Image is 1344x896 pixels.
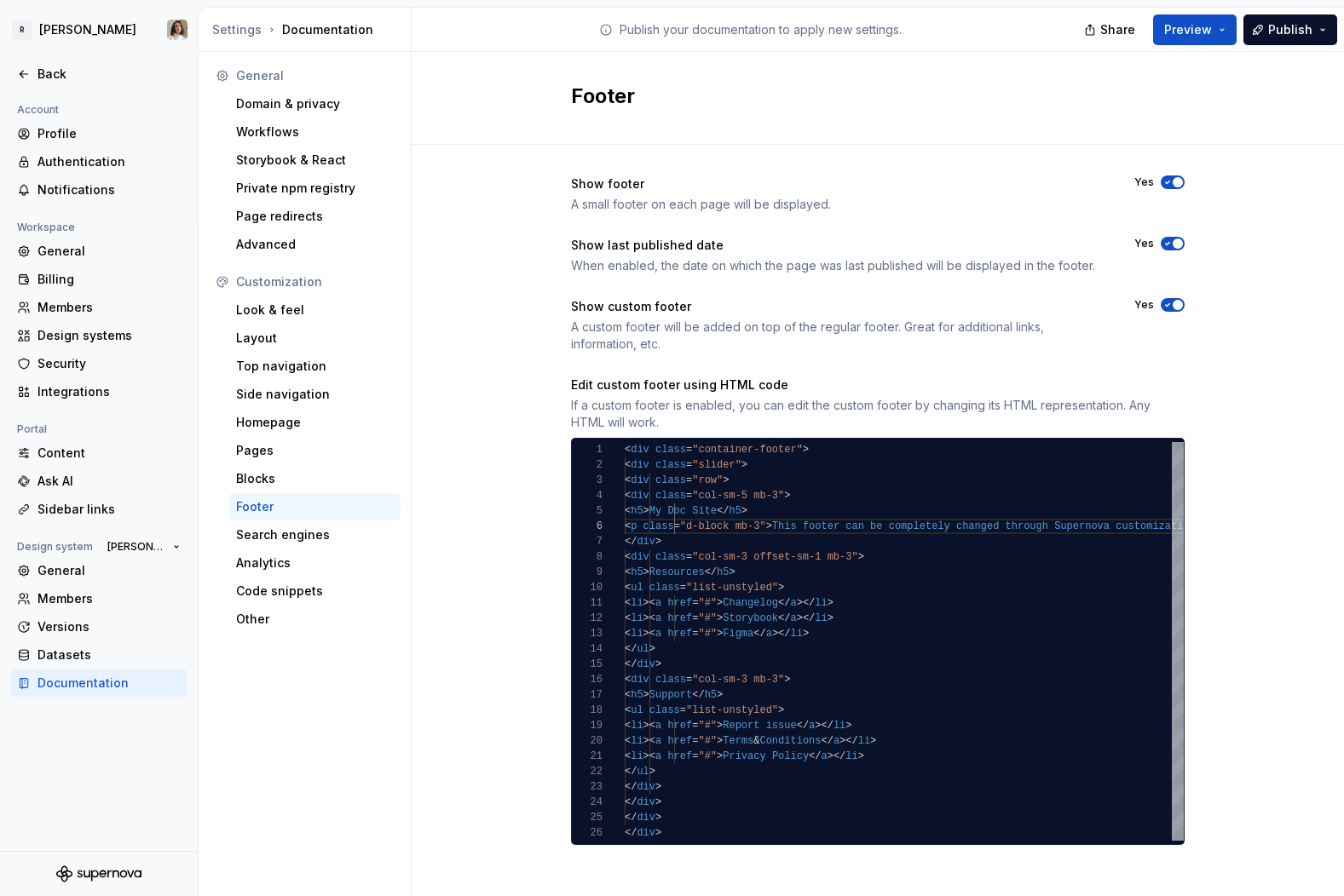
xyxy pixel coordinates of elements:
[649,735,655,747] span: <
[572,626,603,641] div: 13
[56,865,141,882] a: Supernova Logo
[620,21,902,38] p: Publish your documentation to apply new settings.
[956,520,999,532] span: changed
[571,319,1104,353] div: A custom footer will be added on top of the regular footer. Great for additional links, informati...
[1134,237,1154,250] label: Yes
[625,704,631,716] span: <
[643,735,649,747] span: >
[759,735,821,747] span: Conditions
[229,90,401,118] a: Domain & privacy
[717,505,729,517] span: </
[167,20,187,40] img: Sandrina pereira
[723,612,778,624] span: Storybook
[572,534,603,549] div: 7
[572,703,603,718] div: 18
[766,628,772,640] span: a
[572,565,603,580] div: 9
[625,536,637,548] span: </
[821,735,833,747] span: </
[741,459,747,471] span: >
[625,566,631,578] span: <
[10,468,187,495] a: Ask AI
[723,474,729,486] span: >
[637,643,649,655] span: ul
[571,298,1104,315] div: Show custom footer
[717,735,723,747] span: >
[815,597,827,609] span: li
[229,118,401,146] a: Workflows
[729,566,735,578] span: >
[692,490,784,502] span: "col-sm-5 mb-3"
[625,520,631,532] span: <
[717,720,723,732] span: >
[858,551,864,563] span: >
[229,325,401,352] a: Layout
[686,444,692,456] span: =
[37,618,181,635] div: Versions
[10,585,187,612] a: Members
[10,148,187,175] a: Authentication
[236,358,394,375] div: Top navigation
[236,302,394,319] div: Look & feel
[803,612,815,624] span: </
[572,595,603,611] div: 11
[625,474,631,486] span: <
[834,720,845,732] span: li
[655,536,661,548] span: >
[10,176,187,204] a: Notifications
[229,353,401,380] a: Top navigation
[717,612,723,624] span: >
[692,720,698,732] span: =
[236,236,394,253] div: Advanced
[649,628,655,640] span: <
[686,459,692,471] span: =
[10,266,187,293] a: Billing
[643,628,649,640] span: >
[572,519,603,534] div: 6
[631,628,643,640] span: li
[766,520,772,532] span: >
[809,720,815,732] span: a
[643,505,649,517] span: >
[37,501,181,518] div: Sidebar links
[698,597,717,609] span: "#"
[667,597,692,609] span: href
[37,327,181,344] div: Design systems
[229,521,401,549] a: Search engines
[1076,14,1146,45] button: Share
[643,612,649,624] span: >
[686,490,692,502] span: =
[229,231,401,258] a: Advanced
[643,520,674,532] span: class
[229,437,401,464] a: Pages
[828,597,834,609] span: >
[625,658,637,670] span: </
[655,628,661,640] span: a
[236,526,394,543] div: Search engines
[625,505,631,517] span: <
[229,606,401,633] a: Other
[631,474,649,486] span: div
[655,551,686,563] span: class
[572,473,603,488] div: 3
[717,628,723,640] span: >
[845,720,851,732] span: >
[698,735,717,747] span: "#"
[649,643,655,655] span: >
[1164,21,1212,38] span: Preview
[686,582,778,594] span: "list-unstyled"
[1243,14,1337,45] button: Publish
[643,597,649,609] span: >
[631,704,643,716] span: ul
[631,490,649,502] span: div
[741,505,747,517] span: >
[797,597,803,609] span: >
[717,689,723,701] span: >
[10,350,187,377] a: Security
[778,612,790,624] span: </
[229,381,401,408] a: Side navigation
[778,582,784,594] span: >
[803,597,815,609] span: </
[625,551,631,563] span: <
[37,473,181,490] div: Ask AI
